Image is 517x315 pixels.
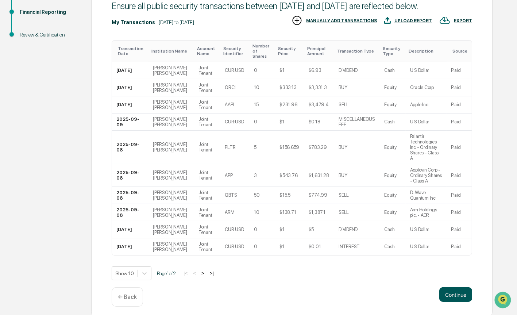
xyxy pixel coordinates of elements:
[15,92,47,99] span: Preclearance
[309,192,327,198] div: $774.99
[339,145,347,150] div: BUY
[409,49,444,54] div: Toggle SortBy
[197,46,218,56] div: Toggle SortBy
[447,96,472,114] td: Plaid
[7,55,20,69] img: 1746055101610-c473b297-6a78-478c-a979-82029cc54cd1
[112,164,148,187] td: 2025-09-08
[4,103,49,116] a: 🔎Data Lookup
[7,15,133,27] p: How can we help?
[254,192,259,198] div: 50
[194,96,221,114] td: Joint Tenant
[385,173,397,178] div: Equity
[153,82,190,93] div: [PERSON_NAME] [PERSON_NAME]
[309,210,325,215] div: $1,387.1
[51,123,88,129] a: Powered byPylon
[151,49,191,54] div: Toggle SortBy
[194,62,221,79] td: Joint Tenant
[208,270,216,276] button: >|
[254,210,259,215] div: 10
[194,131,221,164] td: Joint Tenant
[447,62,472,79] td: Plaid
[225,102,235,107] div: AAPL
[194,114,221,131] td: Joint Tenant
[337,49,377,54] div: Toggle SortBy
[4,89,50,102] a: 🖐️Preclearance
[339,192,349,198] div: SELL
[252,43,272,59] div: Toggle SortBy
[73,123,88,129] span: Pylon
[447,204,472,221] td: Plaid
[394,18,432,23] div: UPLOAD REPORT
[112,96,148,114] td: [DATE]
[339,102,349,107] div: SELL
[254,227,257,232] div: 0
[385,227,395,232] div: Cash
[153,142,190,153] div: [PERSON_NAME] [PERSON_NAME]
[447,187,472,204] td: Plaid
[278,46,301,56] div: Toggle SortBy
[112,204,148,221] td: 2025-09-08
[181,270,190,276] button: |<
[20,31,80,39] div: Review & Certification
[112,187,148,204] td: 2025-09-08
[124,58,133,66] button: Start new chat
[385,85,397,90] div: Equity
[153,207,190,218] div: [PERSON_NAME] [PERSON_NAME]
[112,19,155,25] div: My Transactions
[194,164,221,187] td: Joint Tenant
[194,79,221,96] td: Joint Tenant
[279,173,297,178] div: $543.76
[254,173,257,178] div: 3
[153,241,190,252] div: [PERSON_NAME] [PERSON_NAME]
[7,92,13,98] div: 🖐️
[225,244,244,249] div: CUR:USD
[225,227,244,232] div: CUR:USD
[279,210,296,215] div: $138.71
[153,190,190,201] div: [PERSON_NAME] [PERSON_NAME]
[447,79,472,96] td: Plaid
[410,119,429,124] div: U S Dollar
[112,114,148,131] td: 2025-09-09
[309,227,314,232] div: $5
[279,85,296,90] div: $333.13
[309,85,327,90] div: $3,331.3
[385,192,397,198] div: Equity
[112,221,148,238] td: [DATE]
[385,145,397,150] div: Equity
[225,119,244,124] div: CUR:USD
[153,65,190,76] div: [PERSON_NAME] [PERSON_NAME]
[410,68,429,73] div: U S Dollar
[223,46,247,56] div: Toggle SortBy
[339,173,347,178] div: BUY
[112,238,148,255] td: [DATE]
[112,131,148,164] td: 2025-09-08
[452,49,469,54] div: Toggle SortBy
[385,68,395,73] div: Cash
[447,221,472,238] td: Plaid
[15,105,46,113] span: Data Lookup
[153,224,190,235] div: [PERSON_NAME] [PERSON_NAME]
[279,119,284,124] div: $1
[20,8,80,16] div: Financial Reporting
[194,187,221,204] td: Joint Tenant
[254,85,259,90] div: 10
[309,145,327,150] div: $783.29
[384,15,391,26] img: UPLOAD REPORT
[439,15,450,26] img: EXPORT
[225,210,234,215] div: ARM
[385,119,395,124] div: Cash
[112,62,148,79] td: [DATE]
[50,89,93,102] a: 🗄️Attestations
[60,92,90,99] span: Attestations
[254,119,257,124] div: 0
[254,102,258,107] div: 15
[439,287,472,302] button: Continue
[410,190,442,201] div: D-Wave Quantum Inc
[254,68,257,73] div: 0
[410,227,429,232] div: U S Dollar
[447,238,472,255] td: Plaid
[383,46,403,56] div: Toggle SortBy
[157,270,176,276] span: Page 1 of 2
